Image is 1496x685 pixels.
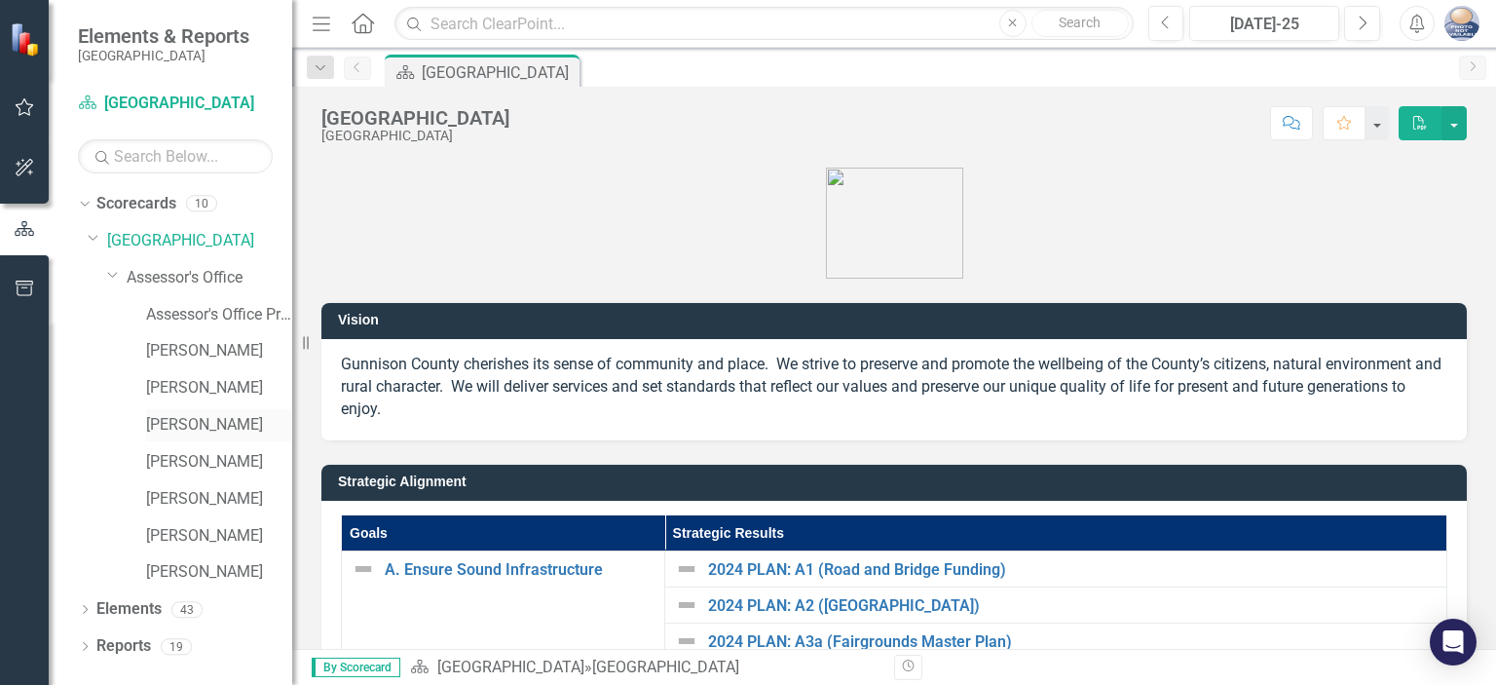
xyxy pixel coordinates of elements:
button: Search [1031,10,1129,37]
img: Not Defined [675,593,698,617]
img: Alexandra Cohen [1444,6,1479,41]
span: By Scorecard [312,658,400,677]
div: [DATE]-25 [1196,13,1332,36]
a: A. Ensure Sound Infrastructure [385,561,654,579]
input: Search Below... [78,139,273,173]
span: Search [1059,15,1101,30]
a: 2024 PLAN: A3a (Fairgrounds Master Plan) [708,633,1437,651]
img: Not Defined [675,557,698,581]
a: [PERSON_NAME] [146,488,292,511]
a: Assessor's Office [127,267,292,289]
a: [GEOGRAPHIC_DATA] [78,93,273,115]
a: [PERSON_NAME] [146,340,292,362]
img: ClearPoint Strategy [10,22,44,57]
h3: Strategic Alignment [338,475,1457,489]
span: Elements & Reports [78,24,249,48]
a: [PERSON_NAME] [146,377,292,400]
a: Reports [96,635,151,658]
img: Not Defined [352,557,375,581]
input: Search ClearPoint... [394,7,1133,41]
div: [GEOGRAPHIC_DATA] [321,107,509,129]
div: Open Intercom Messenger [1430,619,1477,666]
a: Scorecards [96,193,176,215]
h3: Vision [338,313,1457,327]
a: [PERSON_NAME] [146,561,292,584]
img: Not Defined [675,629,698,653]
a: [PERSON_NAME] [146,525,292,548]
a: 2024 PLAN: A2 ([GEOGRAPHIC_DATA]) [708,597,1437,615]
small: [GEOGRAPHIC_DATA] [78,48,249,63]
div: 43 [171,601,203,618]
img: Gunnison%20Co%20Logo%20E-small.png [826,168,963,279]
div: 19 [161,638,192,655]
p: Gunnison County cherishes its sense of community and place. We strive to preserve and promote the... [341,354,1447,421]
a: [GEOGRAPHIC_DATA] [107,230,292,252]
div: [GEOGRAPHIC_DATA] [422,60,575,85]
div: » [410,657,879,679]
a: Elements [96,598,162,621]
a: [PERSON_NAME] [146,414,292,437]
a: Assessor's Office Program [146,304,292,326]
div: [GEOGRAPHIC_DATA] [321,129,509,143]
a: [GEOGRAPHIC_DATA] [437,658,584,676]
a: 2024 PLAN: A1 (Road and Bridge Funding) [708,561,1437,579]
button: [DATE]-25 [1189,6,1339,41]
a: [PERSON_NAME] [146,451,292,474]
div: 10 [186,196,217,212]
div: [GEOGRAPHIC_DATA] [592,658,739,676]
